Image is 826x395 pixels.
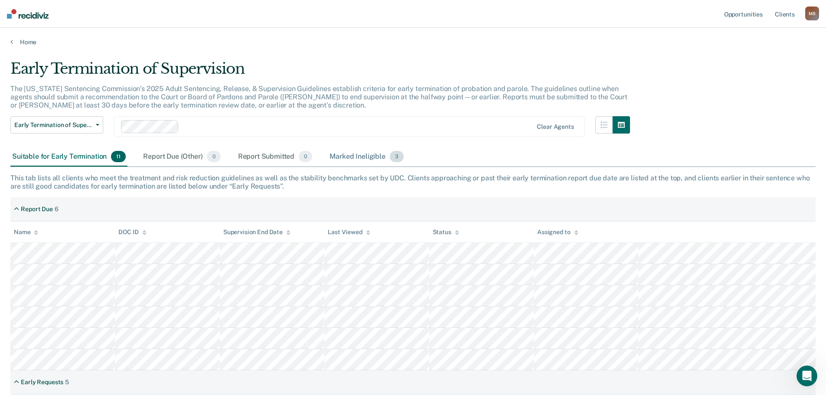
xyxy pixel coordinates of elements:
[141,147,222,166] div: Report Due (Other)0
[10,202,62,216] div: Report Due6
[14,121,92,129] span: Early Termination of Supervision
[10,85,627,109] p: The [US_STATE] Sentencing Commission’s 2025 Adult Sentencing, Release, & Supervision Guidelines e...
[9,117,165,140] div: Send us a message
[33,292,53,298] span: Home
[18,124,145,133] div: Send us a message
[10,116,103,134] button: Early Termination of Supervision
[797,366,817,386] iframe: Intercom live chat
[537,123,574,131] div: Clear agents
[805,7,819,20] button: MB
[87,271,173,305] button: Messages
[21,379,63,386] div: Early Requests
[118,229,146,236] div: DOC ID
[7,9,49,19] img: Recidiviz
[17,16,65,30] img: logo
[10,60,630,85] div: Early Termination of Supervision
[101,14,119,31] img: Profile image for Rajan
[433,229,459,236] div: Status
[85,14,102,31] img: Profile image for Kim
[328,147,405,166] div: Marked Ineligible3
[149,14,165,29] div: Close
[21,206,53,213] div: Report Due
[236,147,314,166] div: Report Submitted0
[10,174,816,190] div: This tab lists all clients who meet the treatment and risk reduction guidelines as well as the st...
[537,229,578,236] div: Assigned to
[10,375,72,389] div: Early Requests5
[17,91,156,106] p: How can we help?
[118,14,135,31] div: Profile image for Krysty
[390,151,404,162] span: 3
[55,206,59,213] div: 6
[207,151,220,162] span: 0
[111,151,126,162] span: 11
[328,229,370,236] div: Last Viewed
[17,62,156,91] p: Hi [PERSON_NAME] 👋
[805,7,819,20] div: M B
[14,229,38,236] div: Name
[65,379,69,386] div: 5
[10,38,816,46] a: Home
[10,147,127,166] div: Suitable for Early Termination11
[223,229,291,236] div: Supervision End Date
[299,151,312,162] span: 0
[115,292,145,298] span: Messages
